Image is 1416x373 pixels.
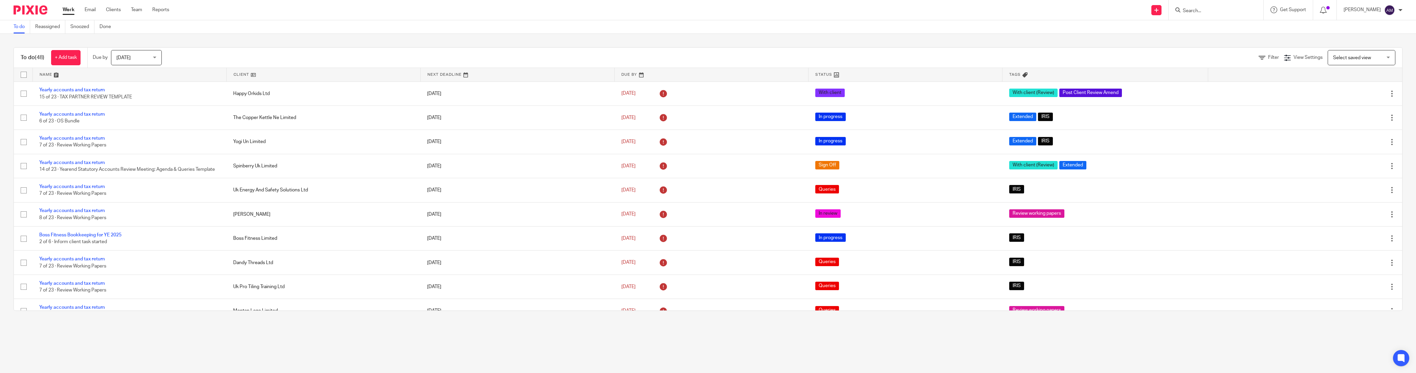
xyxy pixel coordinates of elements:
[1009,233,1024,242] span: IRIS
[39,208,105,213] a: Yearly accounts and tax return
[1384,5,1395,16] img: svg%3E
[815,89,845,97] span: With client
[420,178,614,202] td: [DATE]
[420,81,614,106] td: [DATE]
[39,264,106,269] span: 7 of 23 · Review Working Papers
[621,139,636,144] span: [DATE]
[226,178,420,202] td: Uk Energy And Safety Solutions Ltd
[39,184,105,189] a: Yearly accounts and tax return
[106,6,121,13] a: Clients
[93,54,108,61] p: Due by
[39,160,105,165] a: Yearly accounts and tax return
[85,6,96,13] a: Email
[226,275,420,299] td: Uk Pro Tiling Training Ltd
[116,55,131,60] span: [DATE]
[35,20,65,33] a: Reassigned
[621,91,636,96] span: [DATE]
[1009,258,1024,266] span: IRIS
[420,130,614,154] td: [DATE]
[815,306,839,314] span: Queries
[420,227,614,251] td: [DATE]
[815,258,839,266] span: Queries
[1059,89,1122,97] span: Post Client Review Amend
[420,202,614,226] td: [DATE]
[1009,306,1064,314] span: Review working papers
[1059,161,1086,169] span: Extended
[99,20,116,33] a: Done
[1038,113,1053,121] span: IRIS
[815,282,839,290] span: Queries
[1009,73,1021,76] span: Tags
[21,54,44,61] h1: To do
[1268,55,1279,60] span: Filter
[815,137,846,145] span: In progress
[226,202,420,226] td: [PERSON_NAME]
[14,20,30,33] a: To do
[420,251,614,275] td: [DATE]
[1182,8,1243,14] input: Search
[226,130,420,154] td: Yogi Un Limited
[1009,209,1064,218] span: Review working papers
[39,136,105,141] a: Yearly accounts and tax return
[1293,55,1323,60] span: View Settings
[621,115,636,120] span: [DATE]
[131,6,142,13] a: Team
[815,185,839,193] span: Queries
[1333,55,1371,60] span: Select saved view
[39,88,105,92] a: Yearly accounts and tax return
[39,233,121,237] a: Boss Fitness Bookkeeping for YE 2025
[621,284,636,289] span: [DATE]
[621,260,636,265] span: [DATE]
[621,308,636,313] span: [DATE]
[420,154,614,178] td: [DATE]
[39,191,106,196] span: 7 of 23 · Review Working Papers
[1344,6,1381,13] p: [PERSON_NAME]
[63,6,74,13] a: Work
[1009,137,1036,145] span: Extended
[815,161,839,169] span: Sign Off
[226,227,420,251] td: Boss Fitness Limited
[420,106,614,130] td: [DATE]
[39,112,105,117] a: Yearly accounts and tax return
[152,6,169,13] a: Reports
[226,154,420,178] td: Spinberry Uk Limited
[70,20,94,33] a: Snoozed
[621,236,636,241] span: [DATE]
[39,281,105,286] a: Yearly accounts and tax return
[420,275,614,299] td: [DATE]
[621,164,636,168] span: [DATE]
[226,81,420,106] td: Happy Orkids Ltd
[39,167,215,172] span: 14 of 23 · Yearend Statutory Accounts Review Meeting: Agenda & Queries Template
[1038,137,1053,145] span: IRIS
[39,119,80,123] span: 6 of 23 · OS Bundle
[621,212,636,217] span: [DATE]
[226,299,420,323] td: Montan Lago Limited
[39,239,107,244] span: 2 of 6 · Inform client task started
[39,257,105,261] a: Yearly accounts and tax return
[35,55,44,60] span: (48)
[39,288,106,293] span: 7 of 23 · Review Working Papers
[1009,161,1058,169] span: With client (Review)
[39,305,105,310] a: Yearly accounts and tax return
[1009,89,1058,97] span: With client (Review)
[621,188,636,192] span: [DATE]
[39,215,106,220] span: 8 of 23 · Review Working Papers
[51,50,81,65] a: + Add task
[815,113,846,121] span: In progress
[226,106,420,130] td: The Copper Kettle Ne Limited
[420,299,614,323] td: [DATE]
[1009,113,1036,121] span: Extended
[1009,185,1024,193] span: IRIS
[39,95,132,99] span: 15 of 23 · TAX PARTNER REVIEW TEMPLATE
[39,143,106,148] span: 7 of 23 · Review Working Papers
[1009,282,1024,290] span: IRIS
[226,251,420,275] td: Dandy Threads Ltd
[815,233,846,242] span: In progress
[1280,7,1306,12] span: Get Support
[14,5,47,15] img: Pixie
[815,209,841,218] span: In review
